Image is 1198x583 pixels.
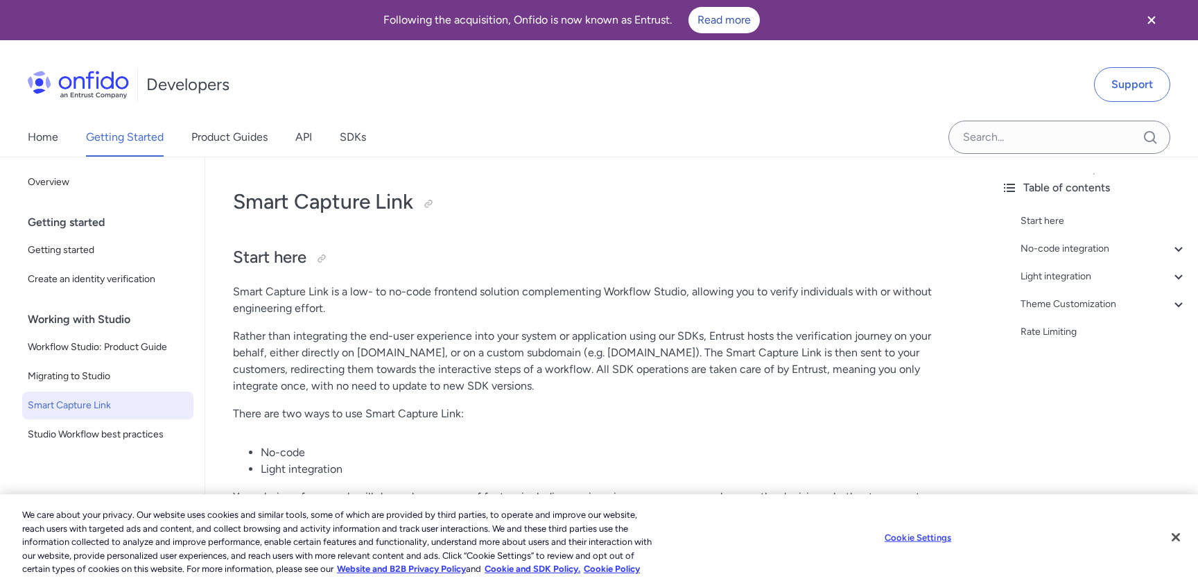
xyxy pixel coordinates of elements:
button: Close [1161,522,1191,552]
span: Studio Workflow best practices [28,426,188,443]
div: We care about your privacy. Our website uses cookies and similar tools, some of which are provide... [22,508,659,576]
h1: Smart Capture Link [233,188,962,216]
a: Getting Started [86,118,164,157]
a: Rate Limiting [1021,324,1187,340]
a: Theme Customization [1021,296,1187,313]
a: Support [1094,67,1170,102]
a: Product Guides [191,118,268,157]
a: API [295,118,312,157]
p: There are two ways to use Smart Capture Link: [233,406,962,422]
a: Cookie and SDK Policy. [485,564,580,574]
a: Start here [1021,213,1187,229]
a: Cookie Policy [584,564,640,574]
div: Working with Studio [28,306,199,333]
img: Onfido Logo [28,71,129,98]
a: SDKs [340,118,366,157]
span: Workflow Studio: Product Guide [28,339,188,356]
h1: Developers [146,73,229,96]
span: Getting started [28,242,188,259]
li: Light integration [261,461,962,478]
a: Overview [22,168,193,196]
div: Table of contents [1001,180,1187,196]
div: Following the acquisition, Onfido is now known as Entrust. [17,7,1126,33]
a: More information about our cookie policy., opens in a new tab [337,564,466,574]
span: Overview [28,174,188,191]
a: Getting started [22,236,193,264]
h2: Start here [233,246,962,270]
a: Light integration [1021,268,1187,285]
a: Home [28,118,58,157]
button: Close banner [1126,3,1177,37]
span: Create an identity verification [28,271,188,288]
input: Onfido search input field [948,121,1170,154]
a: No-code integration [1021,241,1187,257]
span: Smart Capture Link [28,397,188,414]
div: Getting started [28,209,199,236]
svg: Close banner [1143,12,1160,28]
li: No-code [261,444,962,461]
button: Cookie Settings [875,524,962,552]
p: Smart Capture Link is a low- to no-code frontend solution complementing Workflow Studio, allowing... [233,284,962,317]
a: Migrating to Studio [22,363,193,390]
span: Migrating to Studio [28,368,188,385]
a: Studio Workflow best practices [22,421,193,449]
a: Workflow Studio: Product Guide [22,333,193,361]
p: Your choice of approach will depend on a range of factors including engineering resources, user v... [233,489,962,539]
a: Create an identity verification [22,266,193,293]
a: Read more [688,7,760,33]
p: Rather than integrating the end-user experience into your system or application using our SDKs, E... [233,328,962,394]
a: Smart Capture Link [22,392,193,419]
